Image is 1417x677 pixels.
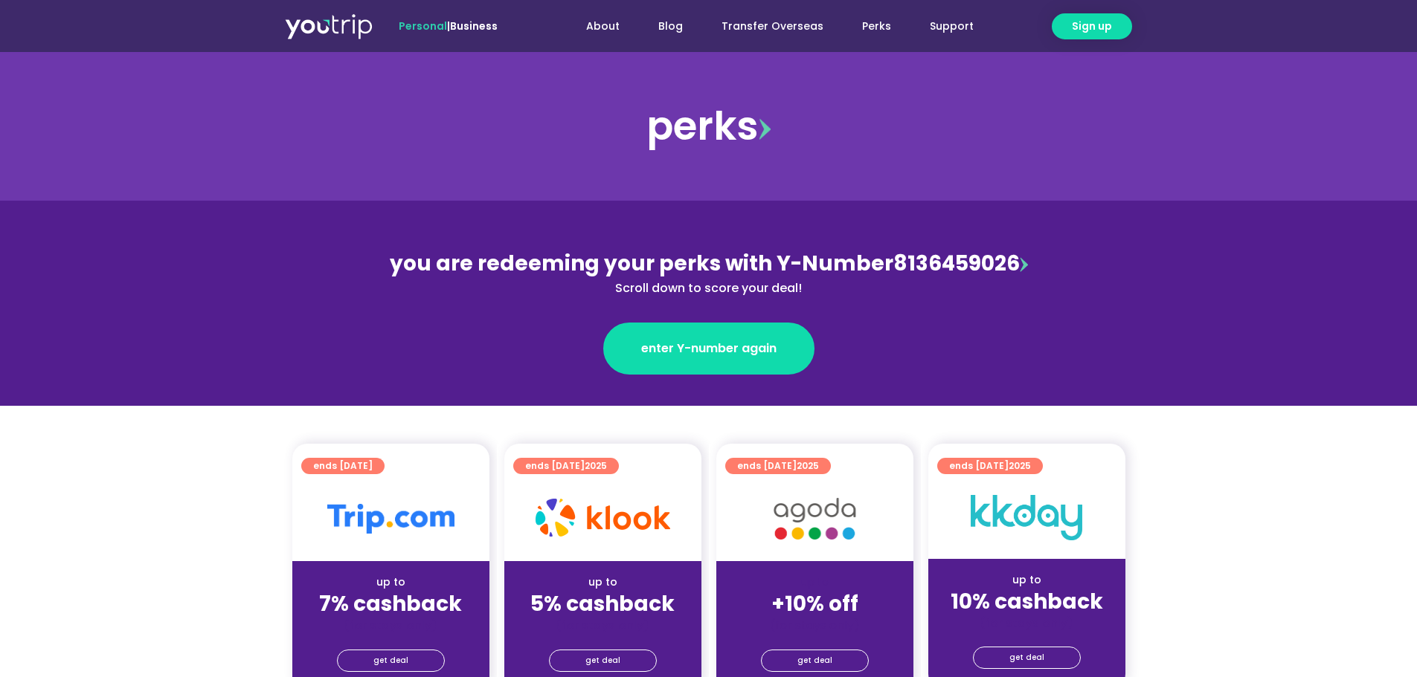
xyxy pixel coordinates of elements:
span: get deal [1009,647,1044,668]
span: 2025 [797,459,819,472]
strong: 5% cashback [530,589,675,618]
div: (for stays only) [516,618,690,633]
strong: 7% cashback [319,589,462,618]
span: enter Y-number again [641,340,777,357]
a: Business [450,19,498,33]
span: get deal [797,650,832,671]
a: ends [DATE] [301,458,385,474]
a: ends [DATE]2025 [937,458,1043,474]
a: Sign up [1052,13,1132,39]
strong: 10% cashback [951,587,1103,616]
a: ends [DATE]2025 [513,458,619,474]
a: get deal [761,650,869,672]
div: up to [516,574,690,590]
a: About [567,13,639,40]
span: | [399,19,498,33]
span: get deal [585,650,620,671]
div: 8136459026 [386,248,1032,297]
span: Sign up [1072,19,1112,34]
a: get deal [337,650,445,672]
div: up to [304,574,478,590]
div: (for stays only) [304,618,478,633]
span: Personal [399,19,447,33]
span: ends [DATE] [313,458,373,474]
a: get deal [549,650,657,672]
span: you are redeeming your perks with Y-Number [390,249,893,278]
a: get deal [973,647,1081,669]
div: up to [940,572,1114,588]
span: ends [DATE] [525,458,607,474]
strong: +10% off [771,589,858,618]
span: ends [DATE] [737,458,819,474]
a: Blog [639,13,702,40]
span: 2025 [585,459,607,472]
a: enter Y-number again [603,323,814,375]
a: Perks [843,13,910,40]
span: get deal [373,650,408,671]
a: Transfer Overseas [702,13,843,40]
a: ends [DATE]2025 [725,458,831,474]
div: (for stays only) [940,615,1114,631]
a: Support [910,13,993,40]
span: 2025 [1009,459,1031,472]
div: (for stays only) [728,618,902,633]
nav: Menu [538,13,993,40]
span: ends [DATE] [949,458,1031,474]
span: up to [801,574,829,589]
div: Scroll down to score your deal! [386,279,1032,297]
